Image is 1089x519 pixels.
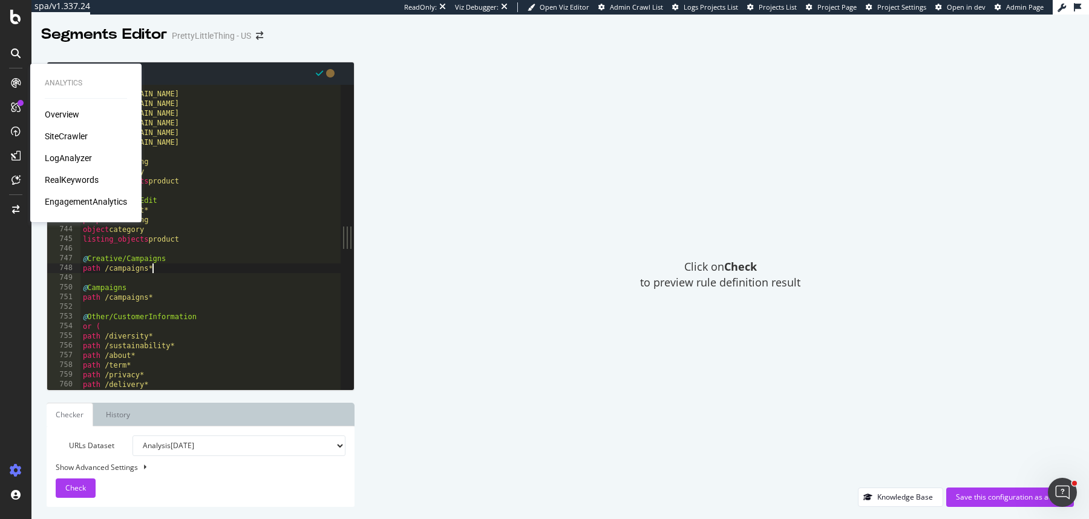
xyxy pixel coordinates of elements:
div: ReadOnly: [404,2,437,12]
div: 750 [47,283,80,293]
a: Projects List [747,2,797,12]
span: Project Settings [877,2,926,12]
span: Check [65,483,86,493]
div: 746 [47,244,80,254]
span: Open Viz Editor [540,2,589,12]
span: Syntax is valid [316,67,323,79]
a: SiteCrawler [45,130,88,142]
div: Segments Editor [41,24,167,45]
div: 757 [47,351,80,360]
span: Project Page [817,2,857,12]
a: RealKeywords [45,174,99,186]
div: Viz Debugger: [455,2,499,12]
div: 751 [47,293,80,302]
a: Checker [47,403,93,426]
a: Admin Crawl List [598,2,663,12]
a: EngagementAnalytics [45,196,127,208]
strong: Check [724,259,757,274]
div: 755 [47,331,80,341]
button: Knowledge Base [858,488,943,507]
iframe: Intercom live chat [1048,478,1077,507]
div: 752 [47,302,80,312]
span: Click on to preview rule definition result [640,259,800,290]
a: Project Settings [866,2,926,12]
a: Logs Projects List [672,2,738,12]
a: Knowledge Base [858,492,943,502]
div: 745 [47,234,80,244]
span: You have unsaved modifications [326,67,335,79]
a: LogAnalyzer [45,152,92,164]
div: Knowledge Base [877,492,933,502]
div: Show Advanced Settings [47,462,336,472]
div: arrow-right-arrow-left [256,31,263,40]
a: Admin Page [995,2,1044,12]
a: Open Viz Editor [528,2,589,12]
div: 753 [47,312,80,322]
div: 747 [47,254,80,263]
button: Save this configuration as active [946,488,1074,507]
a: Overview [45,108,79,121]
div: Save this configuration as active [956,492,1064,502]
a: Open in dev [935,2,986,12]
div: Segments Rules Editor [47,62,354,85]
span: Projects List [759,2,797,12]
a: Project Page [806,2,857,12]
div: 754 [47,322,80,331]
div: 756 [47,341,80,351]
span: Open in dev [947,2,986,12]
span: Admin Crawl List [610,2,663,12]
label: URLs Dataset [47,435,123,456]
a: History [96,403,140,426]
span: Admin Page [1006,2,1044,12]
div: Analytics [45,78,127,88]
div: 744 [47,225,80,234]
span: Logs Projects List [684,2,738,12]
div: 759 [47,370,80,380]
div: 748 [47,263,80,273]
div: 761 [47,389,80,399]
div: PrettyLittleThing - US [172,30,251,42]
div: 758 [47,360,80,370]
div: 749 [47,273,80,283]
div: 760 [47,380,80,389]
button: Check [56,478,96,498]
